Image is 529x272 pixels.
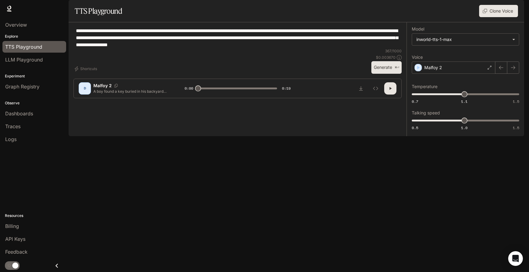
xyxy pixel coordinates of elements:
p: Temperature [412,84,437,89]
p: Malfoy 2 [93,83,112,89]
button: Shortcuts [73,64,99,74]
h1: TTS Playground [75,5,122,17]
p: ⌘⏎ [395,66,399,69]
div: inworld-tts-1-max [412,34,519,45]
button: Inspect [370,82,382,95]
p: 367 / 1000 [385,48,402,54]
div: Open Intercom Messenger [508,251,523,266]
span: 0:19 [282,85,291,91]
p: Malfoy 2 [424,65,442,71]
button: Generate⌘⏎ [371,61,402,74]
button: Download audio [355,82,367,95]
span: 1.0 [461,125,467,130]
span: 1.1 [461,99,467,104]
p: A boy found a key buried in his backyard and tried it on every lock he could find. One night, it ... [93,89,170,94]
span: 0:00 [185,85,193,91]
span: 0.5 [412,125,418,130]
span: 1.5 [513,125,519,130]
p: Voice [412,55,423,59]
span: 0.7 [412,99,418,104]
span: 1.5 [513,99,519,104]
div: inworld-tts-1-max [416,36,509,43]
div: D [80,84,90,93]
p: Talking speed [412,111,440,115]
p: Model [412,27,424,31]
button: Clone Voice [479,5,518,17]
button: Copy Voice ID [112,84,120,88]
p: $ 0.003670 [376,55,396,60]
